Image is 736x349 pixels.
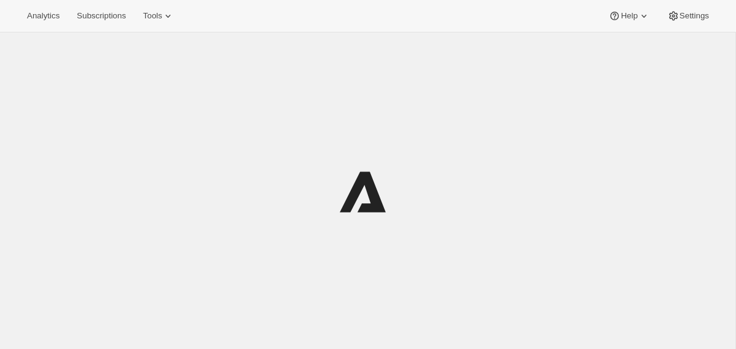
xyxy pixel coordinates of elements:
button: Analytics [20,7,67,24]
button: Tools [136,7,182,24]
span: Settings [680,11,709,21]
button: Help [601,7,657,24]
button: Settings [660,7,716,24]
span: Subscriptions [77,11,126,21]
span: Analytics [27,11,59,21]
button: Subscriptions [69,7,133,24]
span: Tools [143,11,162,21]
span: Help [621,11,637,21]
